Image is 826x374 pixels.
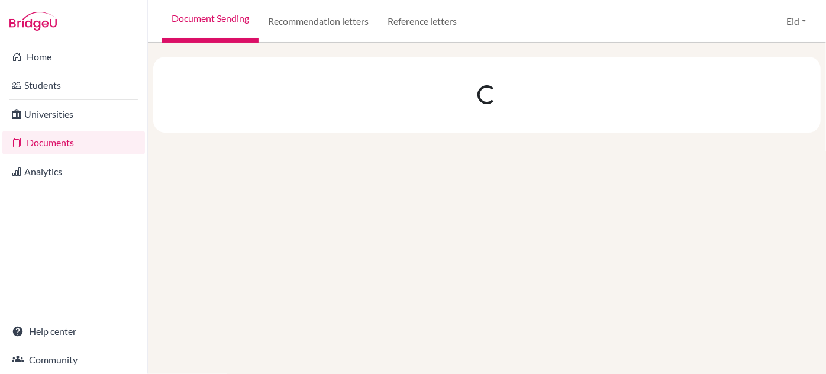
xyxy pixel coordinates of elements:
[781,10,812,33] button: Eid
[2,131,145,154] a: Documents
[2,320,145,343] a: Help center
[2,348,145,372] a: Community
[2,45,145,69] a: Home
[9,12,57,31] img: Bridge-U
[2,160,145,183] a: Analytics
[2,102,145,126] a: Universities
[2,73,145,97] a: Students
